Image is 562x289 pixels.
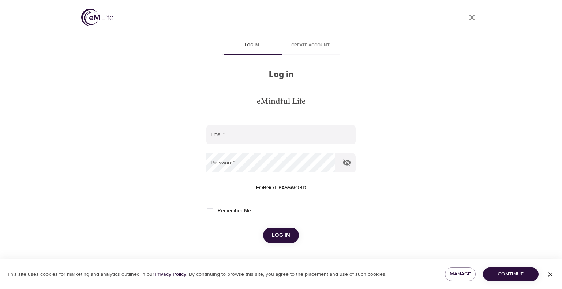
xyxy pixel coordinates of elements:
[463,9,481,26] a: close
[206,69,356,80] h2: Log in
[256,183,306,193] span: Forgot password
[263,228,299,243] button: Log in
[253,181,309,195] button: Forgot password
[445,267,476,281] button: Manage
[489,270,533,279] span: Continue
[483,267,539,281] button: Continue
[257,95,306,107] div: eMindful Life
[206,37,356,55] div: disabled tabs example
[81,9,113,26] img: logo
[285,42,335,49] span: Create account
[451,270,470,279] span: Manage
[272,231,290,240] span: Log in
[274,258,288,266] div: OR
[227,42,277,49] span: Log in
[218,207,251,215] span: Remember Me
[154,271,186,278] a: Privacy Policy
